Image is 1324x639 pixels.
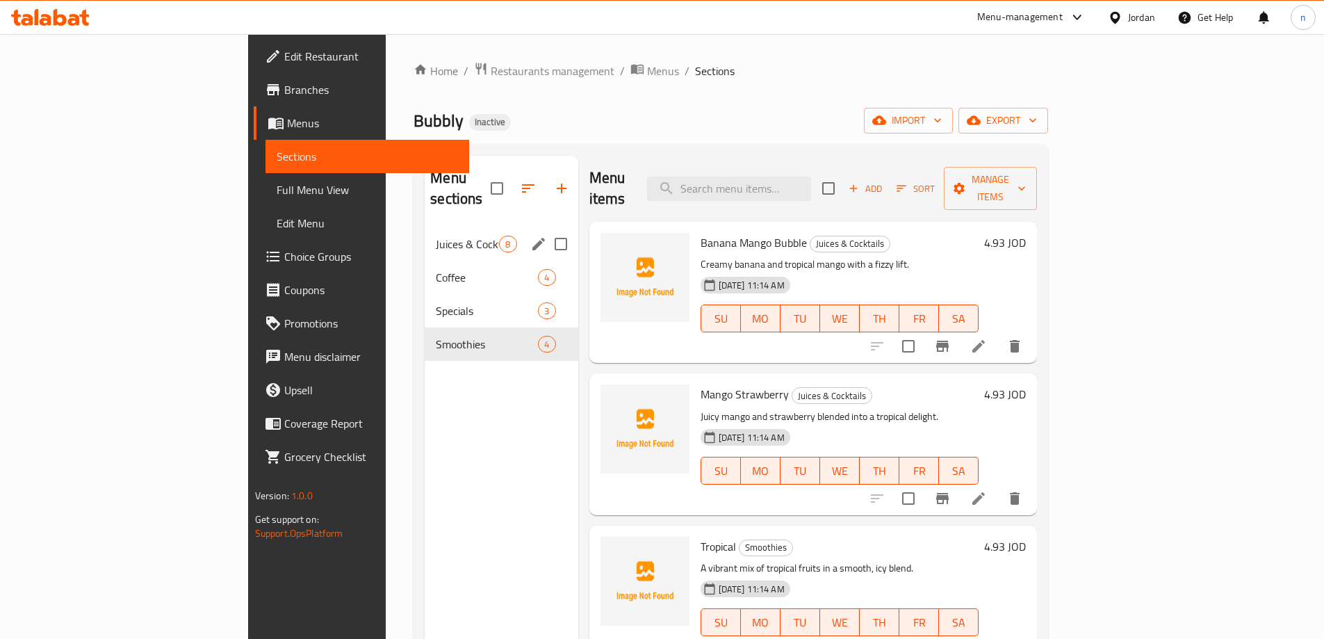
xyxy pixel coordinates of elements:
span: Banana Mango Bubble [701,232,807,253]
span: Edit Restaurant [284,48,458,65]
button: SA [939,305,979,332]
span: [DATE] 11:14 AM [713,583,790,596]
span: WE [826,309,854,329]
button: MO [741,608,780,636]
button: Sort [893,178,938,200]
a: Restaurants management [474,62,614,80]
a: Menus [630,62,679,80]
div: Menu-management [977,9,1063,26]
button: SA [939,608,979,636]
a: Edit Menu [265,207,469,240]
span: Edit Menu [277,215,458,232]
a: Grocery Checklist [254,440,469,474]
a: Edit menu item [970,490,987,507]
nav: Menu sections [425,222,578,366]
span: SA [945,309,973,329]
img: Tropical [600,537,689,626]
span: Add [847,181,884,197]
span: FR [905,461,933,481]
div: Smoothies4 [425,327,578,361]
span: 8 [500,238,516,251]
span: Menu disclaimer [284,348,458,365]
img: Mango Strawberry [600,385,689,474]
span: Select to update [894,484,923,513]
button: Branch-specific-item [926,482,959,515]
span: [DATE] 11:14 AM [713,279,790,292]
span: FR [905,613,933,633]
span: 4 [539,338,555,351]
span: Manage items [955,171,1026,206]
span: Promotions [284,315,458,332]
p: Juicy mango and strawberry blended into a tropical delight. [701,408,979,426]
span: Version: [255,487,289,505]
div: Jordan [1128,10,1155,25]
button: TU [780,305,820,332]
div: Coffee4 [425,261,578,294]
button: Branch-specific-item [926,330,959,363]
span: TH [865,613,894,633]
a: Full Menu View [265,173,469,207]
div: items [538,269,555,286]
a: Edit Restaurant [254,40,469,73]
button: SU [701,305,741,332]
button: WE [820,457,860,485]
button: TU [780,608,820,636]
button: TH [860,305,899,332]
span: Sort [897,181,935,197]
h2: Menu items [589,168,631,209]
button: WE [820,608,860,636]
button: Add [843,178,888,200]
span: SA [945,613,973,633]
span: Add item [843,178,888,200]
span: MO [746,613,775,633]
button: TH [860,457,899,485]
h6: 4.93 JOD [984,233,1026,252]
div: items [538,302,555,319]
button: SU [701,457,741,485]
span: Juices & Cocktails [436,236,499,252]
div: Inactive [469,114,511,131]
a: Upsell [254,373,469,407]
button: MO [741,457,780,485]
span: 1.0.0 [291,487,313,505]
a: Support.OpsPlatform [255,524,343,542]
button: SA [939,457,979,485]
span: import [875,112,942,129]
a: Coupons [254,273,469,307]
button: delete [998,482,1031,515]
a: Branches [254,73,469,106]
span: Branches [284,81,458,98]
button: MO [741,305,780,332]
li: / [620,63,625,79]
span: MO [746,461,775,481]
div: Juices & Cocktails8edit [425,227,578,261]
span: SU [707,309,735,329]
span: Tropical [701,536,736,557]
button: import [864,108,953,134]
span: Inactive [469,116,511,128]
span: Select all sections [482,174,512,203]
button: FR [899,608,939,636]
span: 3 [539,305,555,318]
div: Specials [436,302,538,319]
button: FR [899,457,939,485]
span: Smoothies [436,336,538,353]
span: Smoothies [739,540,792,556]
a: Menu disclaimer [254,340,469,373]
span: Select to update [894,332,923,361]
span: MO [746,309,775,329]
span: Restaurants management [491,63,614,79]
h6: 4.93 JOD [984,385,1026,404]
span: Juices & Cocktails [810,236,890,252]
span: Sort items [888,178,944,200]
span: TU [786,309,815,329]
span: Full Menu View [277,181,458,198]
a: Choice Groups [254,240,469,273]
span: SA [945,461,973,481]
span: Select section [814,174,843,203]
span: SU [707,613,735,633]
button: delete [998,330,1031,363]
span: Mango Strawberry [701,384,789,405]
span: [DATE] 11:14 AM [713,431,790,444]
